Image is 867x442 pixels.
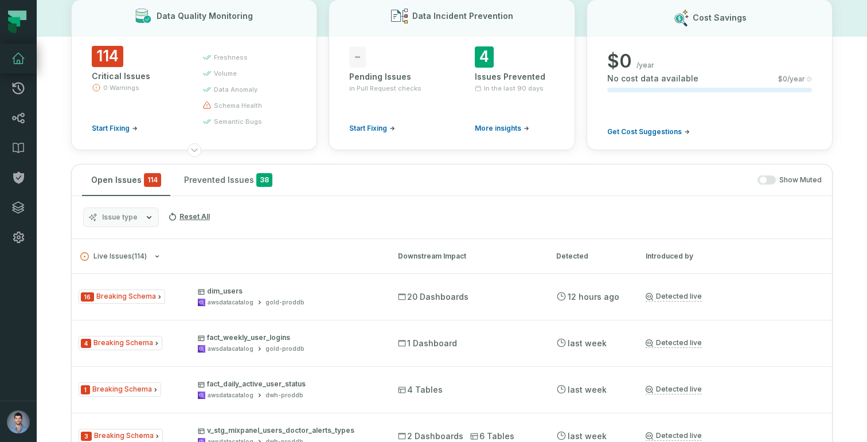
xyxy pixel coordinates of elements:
div: Introduced by [646,251,823,261]
span: 20 Dashboards [398,291,468,303]
div: Issues Prevented [475,71,554,83]
span: 4 [475,46,494,68]
div: Downstream Impact [398,251,536,261]
span: Severity [81,385,90,394]
span: Issue type [102,213,138,222]
div: awsdatacatalog [208,298,253,307]
span: Start Fixing [349,124,387,133]
relative-time: Aug 19, 2025, 4:01 AM GMT+3 [568,385,607,394]
span: Severity [81,339,91,348]
p: fact_daily_active_user_status [198,380,377,389]
span: 114 [92,46,123,67]
span: $ 0 /year [778,75,805,84]
button: Issue type [83,208,159,227]
span: Issue Type [79,290,165,304]
relative-time: Aug 17, 2025, 4:04 AM GMT+3 [568,431,607,441]
a: Detected live [646,385,702,394]
relative-time: Aug 19, 2025, 4:01 AM GMT+3 [568,338,607,348]
a: More insights [475,124,529,133]
span: volume [214,69,237,78]
div: Show Muted [286,175,822,185]
span: Get Cost Suggestions [607,127,682,136]
span: In the last 90 days [484,84,544,93]
div: Critical Issues [92,71,182,82]
span: No cost data available [607,73,698,84]
span: - [349,46,366,68]
span: 38 [256,173,272,187]
span: $ 0 [607,50,632,73]
a: Get Cost Suggestions [607,127,690,136]
span: data anomaly [214,85,257,94]
div: awsdatacatalog [208,345,253,353]
span: schema health [214,101,262,110]
a: Start Fixing [92,124,138,133]
p: dim_users [198,287,377,296]
span: Live Issues ( 114 ) [80,252,147,261]
span: 1 Dashboard [398,338,457,349]
button: Reset All [163,208,214,226]
relative-time: Aug 25, 2025, 4:03 AM GMT+3 [568,292,619,302]
a: Detected live [646,292,702,302]
span: freshness [214,53,248,62]
button: Open Issues [82,165,170,195]
h3: Data Quality Monitoring [157,10,253,22]
span: /year [636,61,654,70]
div: Detected [556,251,625,261]
h3: Data Incident Prevention [412,10,513,22]
img: avatar of Ori Machlis [7,410,30,433]
div: awsdatacatalog [208,391,253,400]
span: Severity [81,432,92,441]
p: fact_weekly_user_logins [198,333,377,342]
div: Pending Issues [349,71,429,83]
div: dwh-proddb [265,391,303,400]
span: Issue Type [79,382,161,397]
span: 6 Tables [470,431,514,442]
span: Issue Type [79,336,162,350]
div: gold-proddb [265,298,304,307]
span: Severity [81,292,94,302]
span: in Pull Request checks [349,84,421,93]
div: gold-proddb [265,345,304,353]
h3: Cost Savings [693,12,747,24]
button: Live Issues(114) [80,252,377,261]
a: Detected live [646,338,702,348]
a: Start Fixing [349,124,395,133]
span: 4 Tables [398,384,443,396]
a: Detected live [646,431,702,441]
span: Start Fixing [92,124,130,133]
span: 2 Dashboards [398,431,463,442]
span: semantic bugs [214,117,262,126]
p: v_stg_mixpanel_users_doctor_alerts_types [198,426,377,435]
button: Prevented Issues [175,165,282,195]
span: More insights [475,124,521,133]
span: critical issues and errors combined [144,173,161,187]
span: 0 Warnings [103,83,139,92]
